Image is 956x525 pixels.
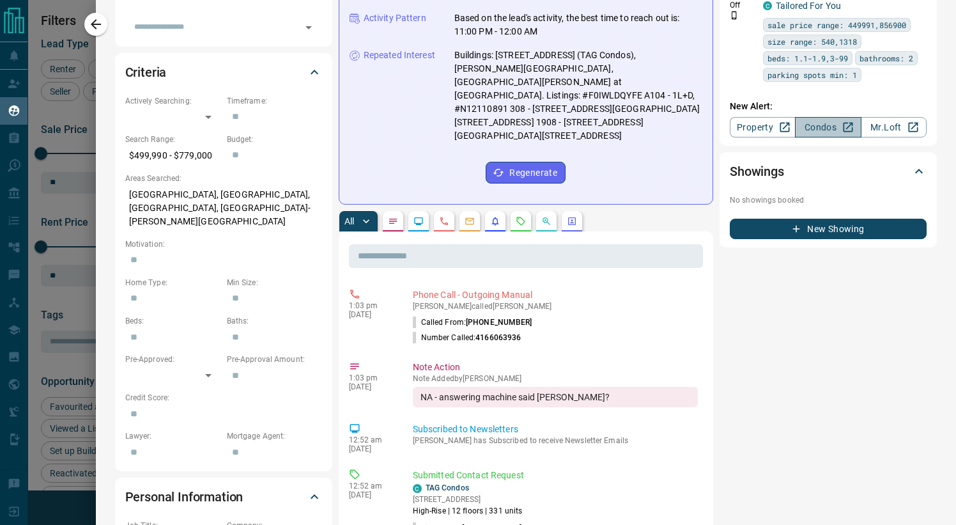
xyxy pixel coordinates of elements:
svg: Agent Actions [567,216,577,226]
span: [PHONE_NUMBER] [466,318,532,327]
p: Based on the lead's activity, the best time to reach out is: 11:00 PM - 12:00 AM [454,12,702,38]
div: Criteria [125,57,322,88]
p: No showings booked [730,194,927,206]
p: Credit Score: [125,392,322,404]
a: Tailored For You [776,1,841,11]
p: Lawyer: [125,430,220,442]
p: [DATE] [349,382,394,391]
p: High-Rise | 12 floors | 331 units [413,505,523,517]
p: Search Range: [125,134,220,145]
svg: Lead Browsing Activity [413,216,424,226]
p: All [344,217,355,226]
span: bathrooms: 2 [860,52,913,65]
p: Note Added by [PERSON_NAME] [413,374,698,383]
svg: Listing Alerts [490,216,500,226]
div: condos.ca [413,484,422,493]
a: TAG Condos [426,483,469,492]
p: Mortgage Agent: [227,430,322,442]
span: 4166063936 [475,333,521,342]
p: 12:52 am [349,482,394,490]
a: Property [730,117,796,137]
a: Mr.Loft [861,117,927,137]
p: New Alert: [730,100,927,113]
svg: Notes [388,216,398,226]
span: parking spots min: 1 [767,68,857,81]
p: Submitted Contact Request [413,469,698,482]
p: [DATE] [349,444,394,453]
p: [DATE] [349,490,394,499]
p: [PERSON_NAME] has Subscribed to receive Newsletter Emails [413,436,698,445]
p: Number Called: [413,332,521,343]
span: beds: 1.1-1.9,3-99 [767,52,848,65]
svg: Push Notification Only [730,11,739,20]
p: Pre-Approval Amount: [227,354,322,365]
p: 12:52 am [349,435,394,444]
p: Areas Searched: [125,173,322,184]
p: 1:03 pm [349,301,394,310]
svg: Opportunities [541,216,551,226]
svg: Emails [465,216,475,226]
button: Open [300,19,318,36]
p: Baths: [227,315,322,327]
p: Pre-Approved: [125,354,220,365]
p: Min Size: [227,277,322,288]
p: Called From: [413,317,532,328]
p: [PERSON_NAME] called [PERSON_NAME] [413,302,698,311]
div: Personal Information [125,482,322,512]
p: Buildings: [STREET_ADDRESS] (TAG Condos), [PERSON_NAME][GEOGRAPHIC_DATA], [GEOGRAPHIC_DATA][PERSO... [454,49,702,143]
p: [DATE] [349,310,394,319]
p: Timeframe: [227,95,322,107]
p: Beds: [125,315,220,327]
p: Note Action [413,361,698,374]
span: size range: 540,1318 [767,35,857,48]
span: sale price range: 449991,856900 [767,19,906,31]
p: Repeated Interest [364,49,435,62]
button: Regenerate [486,162,566,184]
p: Budget: [227,134,322,145]
svg: Requests [516,216,526,226]
p: Phone Call - Outgoing Manual [413,288,698,302]
p: [STREET_ADDRESS] [413,494,523,505]
h2: Personal Information [125,487,243,507]
p: Activity Pattern [364,12,426,25]
h2: Criteria [125,62,167,82]
svg: Calls [439,216,449,226]
button: New Showing [730,219,927,239]
p: Home Type: [125,277,220,288]
div: Showings [730,156,927,187]
p: Subscribed to Newsletters [413,423,698,436]
p: 1:03 pm [349,373,394,382]
div: condos.ca [763,1,772,10]
div: NA - answering machine said [PERSON_NAME]? [413,387,698,407]
p: Actively Searching: [125,95,220,107]
p: [GEOGRAPHIC_DATA], [GEOGRAPHIC_DATA], [GEOGRAPHIC_DATA], [GEOGRAPHIC_DATA]-[PERSON_NAME][GEOGRAPH... [125,184,322,232]
p: Motivation: [125,239,322,250]
p: $499,990 - $779,000 [125,145,220,166]
h2: Showings [730,161,784,182]
a: Condos [795,117,861,137]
